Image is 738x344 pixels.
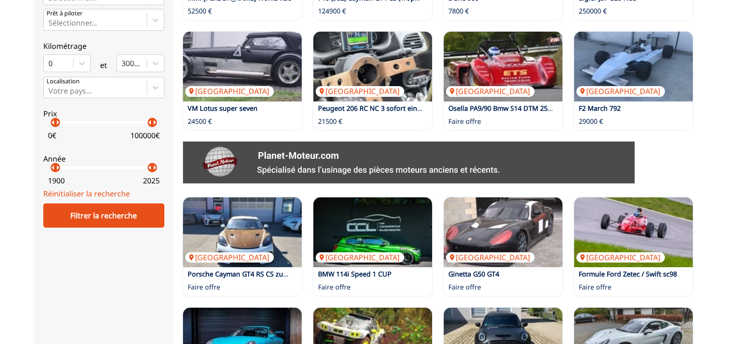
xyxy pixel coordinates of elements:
[444,197,562,267] a: Ginetta G50 GT4[GEOGRAPHIC_DATA]
[43,203,164,228] div: Filtrer la recherche
[149,117,160,128] p: arrow_right
[188,283,220,292] p: Faire offre
[574,197,693,267] img: Formule Ford Zetec / Swift sc98
[579,7,607,16] p: 250000 €
[48,59,50,67] input: 0
[183,197,302,267] img: Porsche Cayman GT4 RS CS zum verkauf
[313,197,432,267] img: BMW 114i Speed 1 CUP
[122,59,123,67] input: 300000
[318,117,342,126] p: 21500 €
[318,283,351,292] p: Faire offre
[574,32,693,101] img: F2 March 792
[144,162,156,173] p: arrow_left
[183,197,302,267] a: Porsche Cayman GT4 RS CS zum verkauf[GEOGRAPHIC_DATA]
[48,19,50,27] input: Prêt à piloterSélectionner...
[47,117,59,128] p: arrow_left
[316,252,404,263] p: [GEOGRAPHIC_DATA]
[188,104,257,113] a: VM Lotus super seven
[574,32,693,101] a: F2 March 792[GEOGRAPHIC_DATA]
[43,41,164,51] p: Kilométrage
[47,162,59,173] p: arrow_left
[43,189,130,199] a: Réinitialiser la recherche
[576,252,665,263] p: [GEOGRAPHIC_DATA]
[444,197,562,267] img: Ginetta G50 GT4
[579,270,677,278] a: Formule Ford Zetec / Swift sc98
[52,117,63,128] p: arrow_right
[576,86,665,96] p: [GEOGRAPHIC_DATA]
[43,154,164,164] p: Année
[143,175,160,186] p: 2025
[52,162,63,173] p: arrow_right
[47,9,82,18] p: Prêt à piloter
[48,130,56,141] p: 0 €
[188,7,212,16] p: 52500 €
[444,32,562,101] img: Osella PA9/90 Bmw S14 DTM 2500
[448,270,499,278] a: Ginetta G50 GT4
[183,32,302,101] a: VM Lotus super seven[GEOGRAPHIC_DATA]
[130,130,160,141] p: 100000 €
[574,197,693,267] a: Formule Ford Zetec / Swift sc98[GEOGRAPHIC_DATA]
[183,32,302,101] img: VM Lotus super seven
[188,270,315,278] a: Porsche Cayman GT4 RS CS zum verkauf
[446,252,535,263] p: [GEOGRAPHIC_DATA]
[188,117,212,126] p: 24500 €
[448,283,481,292] p: Faire offre
[313,32,432,101] img: Peugeot 206 RC NC 3 sofort einsetzbar
[448,104,555,113] a: Osella PA9/90 Bmw S14 DTM 2500
[448,7,469,16] p: 7800 €
[318,104,440,113] a: Peugeot 206 RC NC 3 sofort einsetzbar
[313,197,432,267] a: BMW 114i Speed 1 CUP[GEOGRAPHIC_DATA]
[579,283,611,292] p: Faire offre
[100,60,107,70] p: et
[318,270,392,278] a: BMW 114i Speed 1 CUP
[47,77,80,86] p: Localisation
[43,108,164,119] p: Prix
[579,117,603,126] p: 29000 €
[313,32,432,101] a: Peugeot 206 RC NC 3 sofort einsetzbar[GEOGRAPHIC_DATA]
[446,86,535,96] p: [GEOGRAPHIC_DATA]
[448,117,481,126] p: Faire offre
[316,86,404,96] p: [GEOGRAPHIC_DATA]
[185,252,274,263] p: [GEOGRAPHIC_DATA]
[48,87,50,95] input: Votre pays...
[149,162,160,173] p: arrow_right
[579,104,621,113] a: F2 March 792
[318,7,346,16] p: 124900 €
[444,32,562,101] a: Osella PA9/90 Bmw S14 DTM 2500[GEOGRAPHIC_DATA]
[48,175,65,186] p: 1900
[144,117,156,128] p: arrow_left
[185,86,274,96] p: [GEOGRAPHIC_DATA]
